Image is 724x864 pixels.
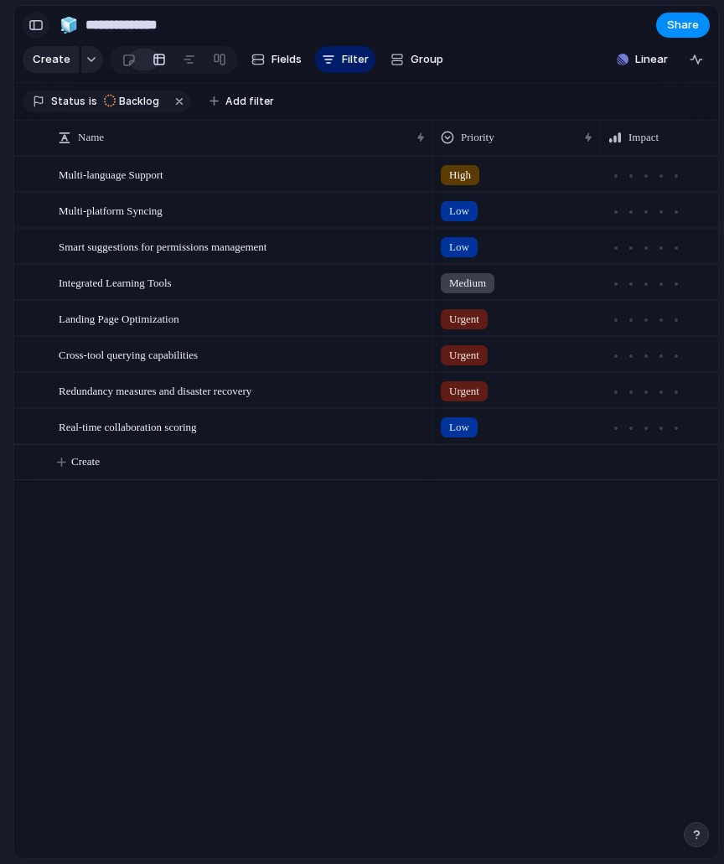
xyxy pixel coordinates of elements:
[449,239,469,256] span: Low
[635,51,668,68] span: Linear
[59,236,266,256] span: Smart suggestions for permissions management
[89,94,97,109] span: is
[449,419,469,436] span: Low
[99,92,169,111] button: Backlog
[271,51,302,68] span: Fields
[59,344,198,364] span: Cross-tool querying capabilities
[449,311,479,328] span: Urgent
[342,51,369,68] span: Filter
[245,46,308,73] button: Fields
[449,275,486,292] span: Medium
[628,129,659,146] span: Impact
[449,203,469,220] span: Low
[59,272,172,292] span: Integrated Learning Tools
[59,13,78,36] div: 🧊
[119,94,159,109] span: Backlog
[23,46,79,73] button: Create
[199,90,284,113] button: Add filter
[33,51,70,68] span: Create
[667,17,699,34] span: Share
[71,453,100,470] span: Create
[59,380,251,400] span: Redundancy measures and disaster recovery
[382,46,452,73] button: Group
[461,129,494,146] span: Priority
[449,167,471,184] span: High
[225,94,274,109] span: Add filter
[449,347,479,364] span: Urgent
[59,164,163,184] span: Multi-language Support
[51,94,85,109] span: Status
[59,416,197,436] span: Real-time collaboration scoring
[449,383,479,400] span: Urgent
[656,13,710,38] button: Share
[85,92,101,111] button: is
[59,200,163,220] span: Multi-platform Syncing
[610,47,675,72] button: Linear
[315,46,375,73] button: Filter
[78,129,104,146] span: Name
[55,12,82,39] button: 🧊
[59,308,179,328] span: Landing Page Optimization
[411,51,443,68] span: Group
